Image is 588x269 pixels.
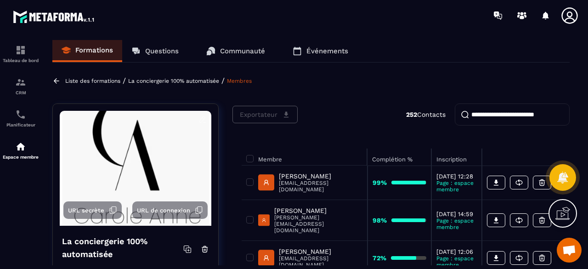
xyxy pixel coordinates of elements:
img: logo [13,8,96,25]
p: [EMAIL_ADDRESS][DOMAIN_NAME] [279,255,362,268]
a: Liste des formations [65,78,120,84]
a: formationformationTableau de bord [2,38,39,70]
p: Espace membre [2,155,39,160]
h4: La conciergerie 100% automatisée [62,235,183,261]
th: Complétion % [367,149,431,166]
a: Formations [52,40,122,62]
a: schedulerschedulerPlanificateur [2,102,39,134]
p: Page : espace membre [436,255,477,268]
p: Tableau de bord [2,58,39,63]
p: [DATE] 14:59 [436,211,477,217]
img: formation [15,77,26,88]
a: Communauté [197,40,274,62]
a: [PERSON_NAME][PERSON_NAME][EMAIL_ADDRESS][DOMAIN_NAME] [258,207,362,234]
img: background [60,111,211,226]
a: Ouvrir le chat [557,238,582,263]
p: [DATE] 12:06 [436,248,477,255]
p: Communauté [220,47,265,55]
a: Membres [227,78,252,84]
strong: 252 [406,111,417,118]
p: Contacts [406,111,446,118]
button: URL de connexion [132,201,208,219]
a: formationformationCRM [2,70,39,102]
p: [PERSON_NAME][EMAIL_ADDRESS][DOMAIN_NAME] [274,214,362,234]
p: [DATE] 12:28 [436,173,477,180]
a: La conciergerie 100% automatisée [128,78,219,84]
a: [PERSON_NAME][EMAIL_ADDRESS][DOMAIN_NAME] [258,172,362,193]
p: Page : espace membre [436,180,477,193]
p: [PERSON_NAME] [274,207,362,214]
th: Inscription [431,149,482,166]
a: Événements [283,40,357,62]
p: Formations [75,46,113,54]
img: automations [15,141,26,152]
img: scheduler [15,109,26,120]
img: formation [15,45,26,56]
p: Page : espace membre [436,217,477,230]
p: Planificateur [2,122,39,127]
strong: 99% [373,179,387,186]
p: [PERSON_NAME] [279,172,362,180]
a: automationsautomationsEspace membre [2,134,39,166]
p: CRM [2,90,39,95]
strong: 98% [373,217,387,224]
strong: 72% [373,254,386,262]
p: [EMAIL_ADDRESS][DOMAIN_NAME] [279,180,362,193]
span: / [123,76,126,85]
p: Questions [145,47,179,55]
a: [PERSON_NAME][EMAIL_ADDRESS][DOMAIN_NAME] [258,248,362,268]
th: Membre [242,149,367,166]
a: Questions [122,40,188,62]
p: [PERSON_NAME] [279,248,362,255]
span: URL secrète [68,207,104,214]
span: / [221,76,225,85]
p: Événements [306,47,348,55]
button: URL secrète [63,201,122,219]
span: URL de connexion [137,207,190,214]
